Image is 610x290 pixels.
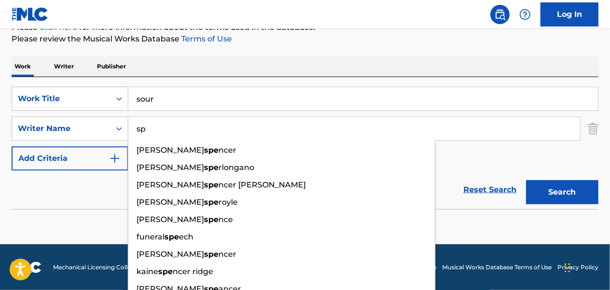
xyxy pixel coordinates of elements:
[179,232,193,241] span: ech
[218,180,306,189] span: ncer [PERSON_NAME]
[588,117,598,141] img: Delete Criterion
[442,263,552,272] a: Musical Works Database Terms of Use
[218,163,254,172] span: rlongano
[204,145,218,155] strong: spe
[459,179,521,200] a: Reset Search
[541,2,598,26] a: Log In
[490,5,510,24] a: Public Search
[218,215,233,224] span: nce
[12,146,128,171] button: Add Criteria
[18,123,105,134] div: Writer Name
[557,263,598,272] a: Privacy Policy
[12,7,49,21] img: MLC Logo
[136,198,204,207] span: [PERSON_NAME]
[12,33,598,45] p: Please review the Musical Works Database
[18,93,105,105] div: Work Title
[136,180,204,189] span: [PERSON_NAME]
[136,163,204,172] span: [PERSON_NAME]
[109,153,121,164] img: 9d2ae6d4665cec9f34b9.svg
[562,244,610,290] iframe: Chat Widget
[218,198,238,207] span: royle
[526,180,598,204] button: Search
[12,87,598,209] form: Search Form
[179,34,232,43] a: Terms of Use
[204,250,218,259] strong: spe
[218,145,236,155] span: ncer
[173,267,213,276] span: ncer ridge
[204,180,218,189] strong: spe
[136,250,204,259] span: [PERSON_NAME]
[164,232,179,241] strong: spe
[204,215,218,224] strong: spe
[218,250,236,259] span: ncer
[94,56,129,77] p: Publisher
[136,232,164,241] span: funeral
[12,262,41,273] img: logo
[53,263,165,272] span: Mechanical Licensing Collective © 2025
[515,5,535,24] div: Help
[12,56,34,77] p: Work
[158,267,173,276] strong: spe
[204,198,218,207] strong: spe
[565,253,570,282] div: Drag
[136,215,204,224] span: [PERSON_NAME]
[51,56,77,77] p: Writer
[494,9,506,20] img: search
[136,267,158,276] span: kaine
[136,145,204,155] span: [PERSON_NAME]
[204,163,218,172] strong: spe
[519,9,531,20] img: help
